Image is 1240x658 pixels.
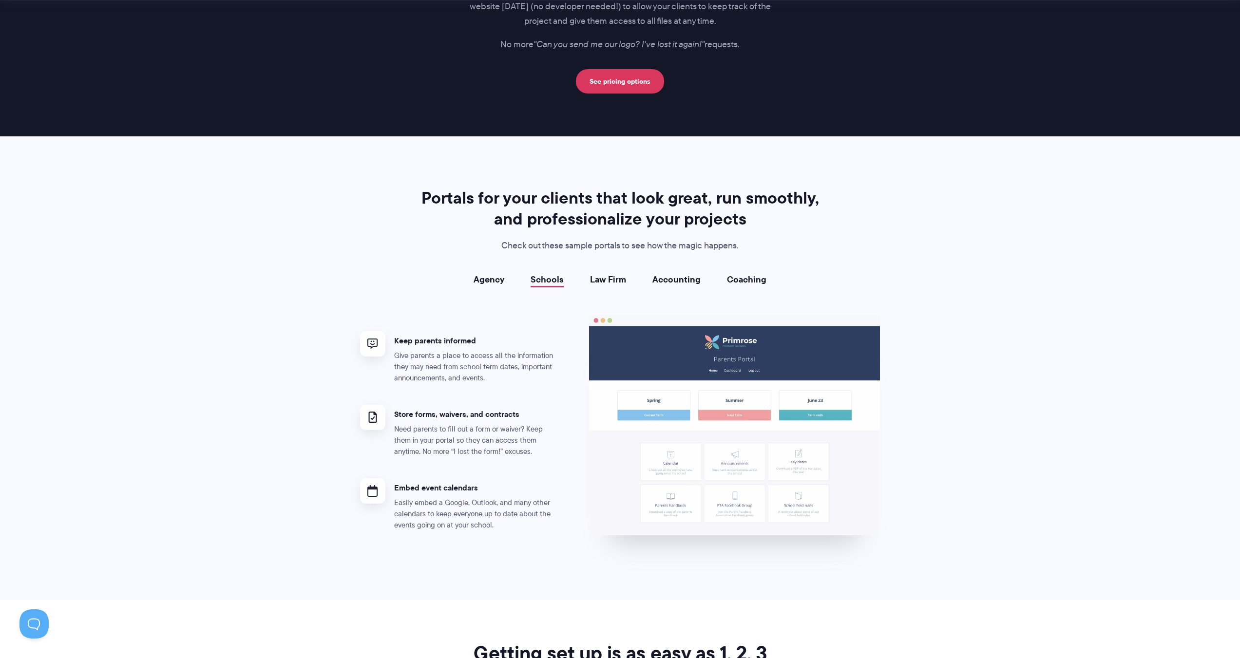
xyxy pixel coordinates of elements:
a: See pricing options [576,69,664,94]
a: Schools [531,275,564,284]
p: Need parents to fill out a form or waiver? Keep them in your portal so they can access them anyti... [394,424,560,457]
h4: Store forms, waivers, and contracts [394,409,560,419]
p: Give parents a place to access all the information they may need from school term dates, importan... [394,350,560,384]
a: Law Firm [590,275,626,284]
a: Coaching [727,275,766,284]
iframe: Toggle Customer Support [19,609,49,639]
h2: Portals for your clients that look great, run smoothly, and professionalize your projects [417,188,823,229]
i: "Can you send me our logo? I've lost it again!" [534,38,705,51]
p: Easily embed a Google, Outlook, and many other calendars to keep everyone up to date about the ev... [394,497,560,531]
p: Check out these sample portals to see how the magic happens. [417,239,823,253]
a: Accounting [652,275,701,284]
h4: Embed event calendars [394,483,560,493]
p: No more requests. [461,38,780,52]
h4: Keep parents informed [394,336,560,346]
a: Agency [474,275,504,284]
